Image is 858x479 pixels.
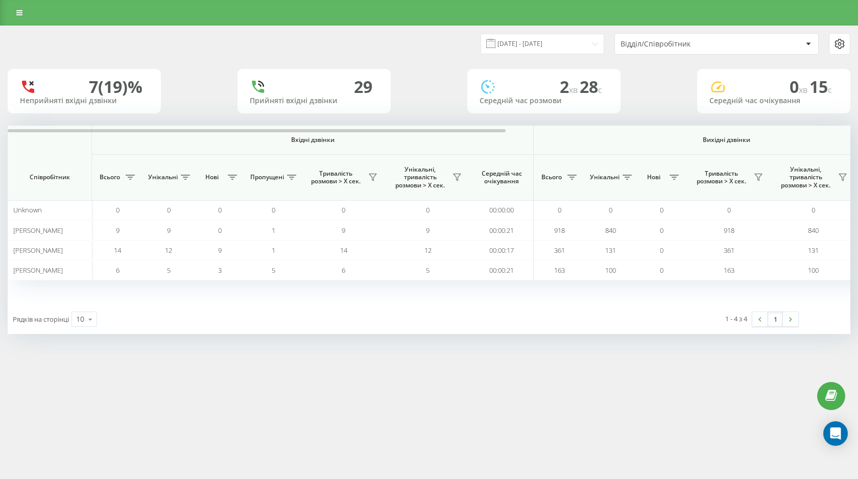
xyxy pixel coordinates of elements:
span: 6 [116,266,120,275]
span: 15 [809,76,832,98]
span: 3 [218,266,222,275]
span: 1 [272,226,275,235]
span: 2 [560,76,580,98]
span: 131 [605,246,616,255]
span: [PERSON_NAME] [13,266,63,275]
span: 0 [426,205,430,214]
span: [PERSON_NAME] [13,226,63,235]
span: 918 [724,226,734,235]
span: Унікальні [148,173,178,181]
span: Співробітник [16,173,83,181]
span: Всього [539,173,564,181]
span: Унікальні, тривалість розмови > Х сек. [776,165,835,189]
span: 0 [660,266,663,275]
span: 918 [554,226,565,235]
span: 163 [554,266,565,275]
span: 1 [272,246,275,255]
span: 0 [812,205,815,214]
span: 28 [580,76,602,98]
span: Тривалість розмови > Х сек. [692,170,751,185]
span: c [828,84,832,95]
div: 29 [354,77,372,97]
span: 0 [218,226,222,235]
span: 0 [660,246,663,255]
span: Унікальні [590,173,619,181]
span: 840 [605,226,616,235]
span: 0 [272,205,275,214]
span: Рядків на сторінці [13,315,69,324]
td: 00:00:00 [470,200,534,220]
span: Unknown [13,205,42,214]
span: хв [569,84,580,95]
span: 6 [342,266,345,275]
span: Нові [641,173,666,181]
span: Унікальні, тривалість розмови > Х сек. [391,165,449,189]
div: Open Intercom Messenger [823,421,848,446]
span: 131 [808,246,819,255]
span: 163 [724,266,734,275]
div: 1 - 4 з 4 [725,314,747,324]
span: 840 [808,226,819,235]
a: 1 [768,312,783,326]
span: 100 [808,266,819,275]
span: 361 [724,246,734,255]
td: 00:00:17 [470,241,534,260]
div: 7 (19)% [89,77,142,97]
td: 00:00:21 [470,220,534,240]
span: 0 [660,205,663,214]
span: Тривалість розмови > Х сек. [306,170,365,185]
span: 9 [218,246,222,255]
span: 0 [790,76,809,98]
span: 0 [167,205,171,214]
span: 12 [165,246,172,255]
span: 100 [605,266,616,275]
span: c [598,84,602,95]
div: Прийняті вхідні дзвінки [250,97,378,105]
span: Всього [97,173,123,181]
span: Середній час очікування [478,170,526,185]
div: Відділ/Співробітник [621,40,743,49]
span: 5 [272,266,275,275]
span: Вхідні дзвінки [118,136,507,144]
span: Нові [199,173,225,181]
span: 14 [114,246,121,255]
div: 10 [76,314,84,324]
span: 12 [424,246,432,255]
span: хв [799,84,809,95]
span: 361 [554,246,565,255]
span: 0 [727,205,731,214]
span: 5 [426,266,430,275]
span: 0 [609,205,612,214]
div: Середній час очікування [709,97,838,105]
span: [PERSON_NAME] [13,246,63,255]
span: 0 [558,205,561,214]
div: Середній час розмови [480,97,608,105]
span: 0 [218,205,222,214]
span: 9 [116,226,120,235]
span: 9 [342,226,345,235]
span: 14 [340,246,347,255]
td: 00:00:21 [470,260,534,280]
span: 9 [426,226,430,235]
span: 9 [167,226,171,235]
span: Пропущені [250,173,284,181]
span: 0 [660,226,663,235]
span: 0 [116,205,120,214]
span: 0 [342,205,345,214]
div: Неприйняті вхідні дзвінки [20,97,149,105]
span: 5 [167,266,171,275]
